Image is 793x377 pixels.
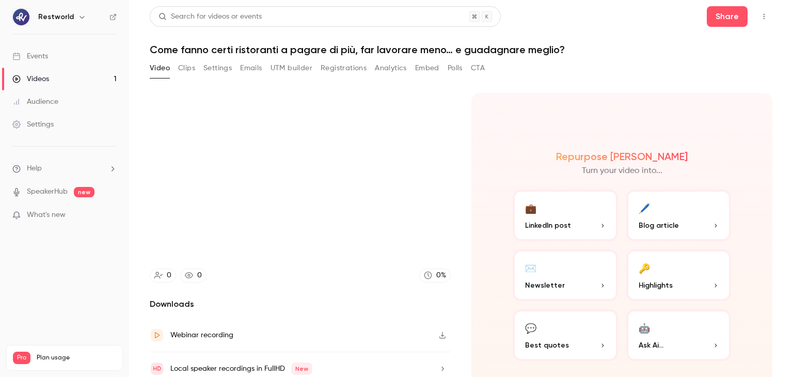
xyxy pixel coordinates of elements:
[639,200,650,216] div: 🖊️
[513,190,618,241] button: 💼LinkedIn post
[167,270,171,281] div: 0
[12,119,54,130] div: Settings
[525,280,565,291] span: Newsletter
[525,340,569,351] span: Best quotes
[13,352,30,364] span: Pro
[12,51,48,61] div: Events
[170,363,312,375] div: Local speaker recordings in FullHD
[178,60,195,76] button: Clips
[436,270,446,281] div: 0 %
[513,309,618,361] button: 💬Best quotes
[419,269,451,282] a: 0%
[639,340,663,351] span: Ask Ai...
[556,150,688,163] h2: Repurpose [PERSON_NAME]
[74,187,94,197] span: new
[150,298,451,310] h2: Downloads
[197,270,202,281] div: 0
[639,320,650,336] div: 🤖
[525,220,571,231] span: LinkedIn post
[471,60,485,76] button: CTA
[271,60,312,76] button: UTM builder
[203,60,232,76] button: Settings
[626,190,732,241] button: 🖊️Blog article
[707,6,748,27] button: Share
[180,269,207,282] a: 0
[525,260,536,276] div: ✉️
[240,60,262,76] button: Emails
[525,200,536,216] div: 💼
[170,329,233,341] div: Webinar recording
[525,320,536,336] div: 💬
[150,60,170,76] button: Video
[12,163,117,174] li: help-dropdown-opener
[626,249,732,301] button: 🔑Highlights
[291,363,312,375] span: New
[27,210,66,221] span: What's new
[37,354,116,362] span: Plan usage
[12,74,49,84] div: Videos
[150,269,176,282] a: 0
[513,249,618,301] button: ✉️Newsletter
[27,186,68,197] a: SpeakerHub
[12,97,58,107] div: Audience
[626,309,732,361] button: 🤖Ask Ai...
[756,8,772,25] button: Top Bar Actions
[639,220,679,231] span: Blog article
[582,165,662,177] p: Turn your video into...
[38,12,74,22] h6: Restworld
[415,60,439,76] button: Embed
[27,163,42,174] span: Help
[150,43,772,56] h1: Come fanno certi ristoranti a pagare di più, far lavorare meno… e guadagnare meglio?
[104,211,117,220] iframe: Noticeable Trigger
[448,60,463,76] button: Polls
[321,60,367,76] button: Registrations
[158,11,262,22] div: Search for videos or events
[639,280,673,291] span: Highlights
[13,9,29,25] img: Restworld
[375,60,407,76] button: Analytics
[639,260,650,276] div: 🔑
